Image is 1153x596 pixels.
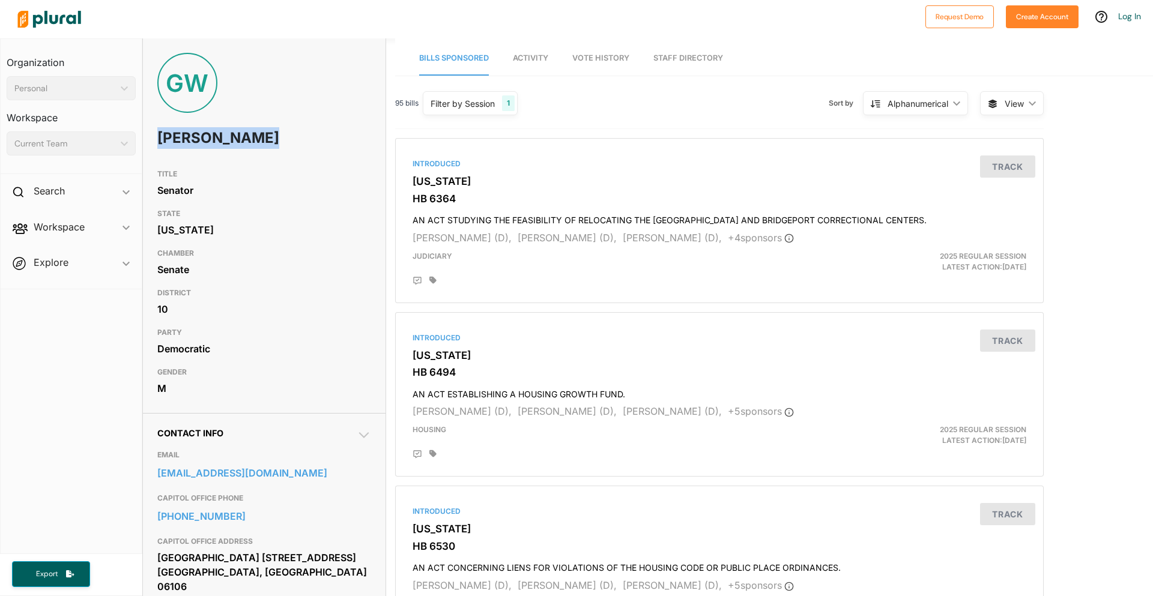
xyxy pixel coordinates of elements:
[413,251,452,260] span: Judiciary
[413,506,1026,517] div: Introduced
[653,41,723,76] a: Staff Directory
[157,53,217,113] div: GW
[14,82,116,95] div: Personal
[572,41,629,76] a: Vote History
[940,425,1026,434] span: 2025 Regular Session
[419,53,489,62] span: Bills Sponsored
[413,232,512,244] span: [PERSON_NAME] (D),
[1005,97,1024,110] span: View
[728,579,794,591] span: + 5 sponsor s
[518,579,617,591] span: [PERSON_NAME] (D),
[429,450,437,458] div: Add tags
[413,175,1026,187] h3: [US_STATE]
[413,523,1026,535] h3: [US_STATE]
[413,425,446,434] span: Housing
[157,340,371,358] div: Democratic
[513,53,548,62] span: Activity
[888,97,948,110] div: Alphanumerical
[157,120,285,156] h1: [PERSON_NAME]
[157,549,371,595] div: [GEOGRAPHIC_DATA] [STREET_ADDRESS] [GEOGRAPHIC_DATA], [GEOGRAPHIC_DATA] 06106
[980,155,1035,178] button: Track
[157,448,371,462] h3: EMAIL
[7,100,136,127] h3: Workspace
[623,579,722,591] span: [PERSON_NAME] (D),
[502,95,515,111] div: 1
[980,503,1035,525] button: Track
[157,260,371,278] div: Senate
[413,193,1026,205] h3: HB 6364
[157,507,371,525] a: [PHONE_NUMBER]
[728,232,794,244] span: + 4 sponsor s
[623,232,722,244] span: [PERSON_NAME] (D),
[940,251,1026,260] span: 2025 Regular Session
[429,276,437,284] div: Add tags
[413,540,1026,552] h3: HB 6530
[157,365,371,379] h3: GENDER
[825,424,1035,446] div: Latest Action: [DATE]
[431,97,495,110] div: Filter by Session
[413,405,512,417] span: [PERSON_NAME] (D),
[157,221,371,239] div: [US_STATE]
[413,366,1026,378] h3: HB 6494
[28,569,66,579] span: Export
[157,181,371,199] div: Senator
[157,491,371,505] h3: CAPITOL OFFICE PHONE
[623,405,722,417] span: [PERSON_NAME] (D),
[925,10,994,22] a: Request Demo
[1006,5,1079,28] button: Create Account
[413,557,1026,573] h4: AN ACT CONCERNING LIENS FOR VIOLATIONS OF THE HOUSING CODE OR PUBLIC PLACE ORDINANCES.
[157,464,371,482] a: [EMAIL_ADDRESS][DOMAIN_NAME]
[157,325,371,340] h3: PARTY
[825,251,1035,272] div: Latest Action: [DATE]
[413,384,1026,400] h4: AN ACT ESTABLISHING A HOUSING GROWTH FUND.
[413,209,1026,226] h4: AN ACT STUDYING THE FEASIBILITY OF RELOCATING THE [GEOGRAPHIC_DATA] AND BRIDGEPORT CORRECTIONAL C...
[829,98,863,109] span: Sort by
[728,405,794,417] span: + 5 sponsor s
[413,333,1026,343] div: Introduced
[7,45,136,71] h3: Organization
[157,167,371,181] h3: TITLE
[980,330,1035,352] button: Track
[413,158,1026,169] div: Introduced
[157,534,371,549] h3: CAPITOL OFFICE ADDRESS
[34,184,65,197] h2: Search
[518,232,617,244] span: [PERSON_NAME] (D),
[157,379,371,397] div: M
[157,246,371,260] h3: CHAMBER
[395,98,419,109] span: 95 bills
[518,405,617,417] span: [PERSON_NAME] (D),
[419,41,489,76] a: Bills Sponsored
[157,428,223,438] span: Contact Info
[572,53,629,62] span: Vote History
[157,206,371,221] h3: STATE
[413,579,512,591] span: [PERSON_NAME] (D),
[413,349,1026,361] h3: [US_STATE]
[1118,11,1141,22] a: Log In
[413,276,422,286] div: Add Position Statement
[157,286,371,300] h3: DISTRICT
[513,41,548,76] a: Activity
[157,300,371,318] div: 10
[925,5,994,28] button: Request Demo
[1006,10,1079,22] a: Create Account
[413,450,422,459] div: Add Position Statement
[12,561,90,587] button: Export
[14,137,116,150] div: Current Team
